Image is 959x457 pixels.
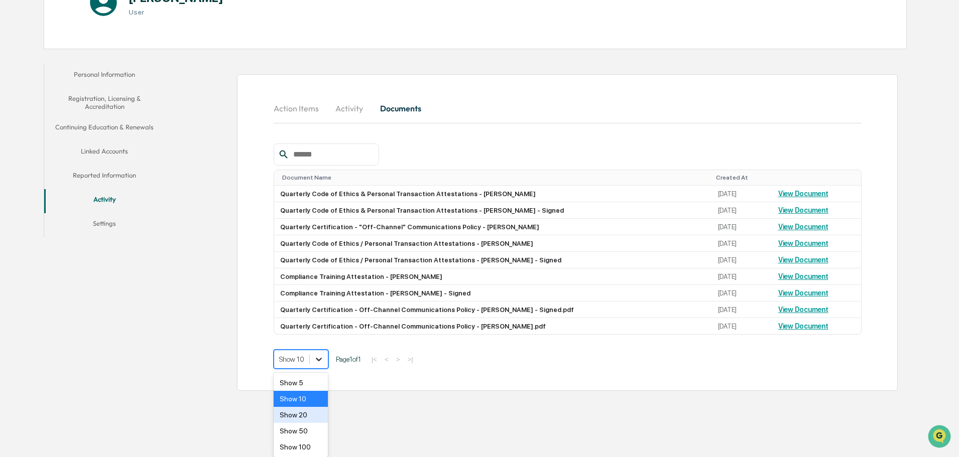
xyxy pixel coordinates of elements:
div: Toggle SortBy [282,174,708,181]
div: We're available if you need us! [45,87,138,95]
a: View Document [778,289,828,297]
a: 🔎Data Lookup [6,220,67,238]
div: Toggle SortBy [780,174,857,181]
button: < [382,355,392,364]
button: Continuing Education & Renewals [44,117,165,141]
span: Page 1 of 1 [336,355,361,363]
td: [DATE] [712,285,772,301]
td: Quarterly Certification - "Off-Channel" Communications Policy - [PERSON_NAME] [274,219,712,235]
button: Activity [327,96,372,120]
button: Start new chat [171,80,183,92]
div: 🗄️ [73,206,81,214]
td: [DATE] [712,186,772,202]
div: Show 50 [274,423,328,439]
a: 🖐️Preclearance [6,201,69,219]
span: Data Lookup [20,224,63,234]
iframe: Open customer support [927,424,954,451]
span: • [83,164,87,172]
img: 8933085812038_c878075ebb4cc5468115_72.jpg [21,77,39,95]
div: secondary tabs example [274,96,862,120]
img: Rachel Stanley [10,127,26,143]
a: View Document [778,239,828,247]
div: Start new chat [45,77,165,87]
button: See all [156,109,183,121]
td: [DATE] [712,318,772,334]
button: Reported Information [44,165,165,189]
td: Quarterly Code of Ethics & Personal Transaction Attestations - [PERSON_NAME] - Signed [274,202,712,219]
div: Show 100 [274,439,328,455]
a: View Document [778,206,828,214]
button: > [393,355,403,364]
a: Powered byPylon [71,248,122,256]
button: Action Items [274,96,327,120]
img: 1746055101610-c473b297-6a78-478c-a979-82029cc54cd1 [10,77,28,95]
div: 🖐️ [10,206,18,214]
div: Show 10 [274,391,328,407]
td: [DATE] [712,219,772,235]
img: Rachel Stanley [10,154,26,170]
td: Quarterly Code of Ethics / Personal Transaction Attestations - [PERSON_NAME] - Signed [274,252,712,268]
p: How can we help? [10,21,183,37]
button: Linked Accounts [44,141,165,165]
td: [DATE] [712,235,772,252]
a: View Document [778,272,828,280]
td: Compliance Training Attestation - [PERSON_NAME] - Signed [274,285,712,301]
div: Past conversations [10,111,67,119]
span: [DATE] [89,164,109,172]
td: [DATE] [712,268,772,285]
span: • [83,136,87,144]
span: [PERSON_NAME] [31,136,81,144]
td: Compliance Training Attestation - [PERSON_NAME] [274,268,712,285]
td: Quarterly Certification - Off-Channel Communications Policy - [PERSON_NAME].pdf [274,318,712,334]
td: Quarterly Code of Ethics & Personal Transaction Attestations - [PERSON_NAME] [274,186,712,202]
button: >| [404,355,416,364]
span: Attestations [83,205,125,215]
div: Show 20 [274,407,328,423]
div: secondary tabs example [44,64,165,237]
td: [DATE] [712,301,772,318]
span: Preclearance [20,205,65,215]
h3: User [129,8,223,16]
button: Personal Information [44,64,165,88]
span: [DATE] [89,136,109,144]
button: Registration, Licensing & Accreditation [44,88,165,117]
a: View Document [778,190,828,198]
td: Quarterly Certification - Off-Channel Communications Policy - [PERSON_NAME] - Signed.pdf [274,301,712,318]
button: |< [369,355,380,364]
span: [PERSON_NAME] [31,164,81,172]
td: [DATE] [712,202,772,219]
button: Activity [44,189,165,213]
td: Quarterly Code of Ethics / Personal Transaction Attestations - [PERSON_NAME] [274,235,712,252]
a: View Document [778,322,828,330]
button: Documents [372,96,429,120]
a: 🗄️Attestations [69,201,129,219]
button: Settings [44,213,165,237]
a: View Document [778,256,828,264]
td: [DATE] [712,252,772,268]
div: Show 5 [274,375,328,391]
div: Toggle SortBy [716,174,768,181]
span: Pylon [100,249,122,256]
a: View Document [778,306,828,314]
a: View Document [778,223,828,231]
div: 🔎 [10,225,18,233]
